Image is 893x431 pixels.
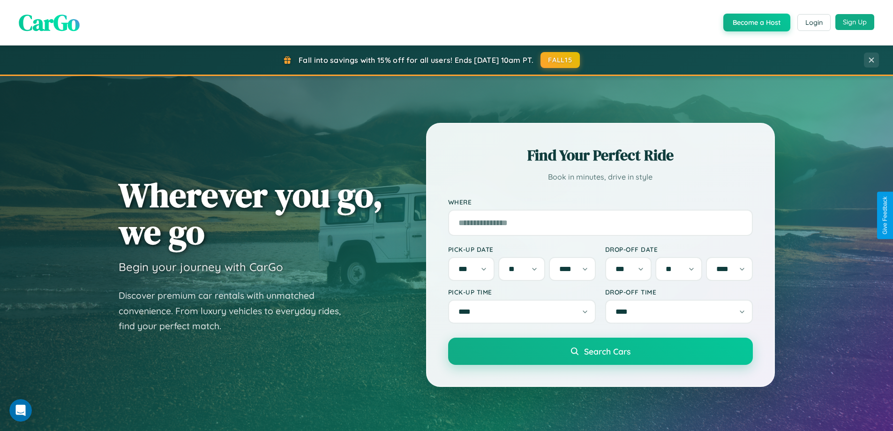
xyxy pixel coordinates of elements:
button: Login [797,14,831,31]
button: Become a Host [723,14,790,31]
span: CarGo [19,7,80,38]
button: FALL15 [540,52,580,68]
h3: Begin your journey with CarGo [119,260,283,274]
span: Search Cars [584,346,630,356]
iframe: Intercom live chat [9,399,32,422]
label: Drop-off Date [605,245,753,253]
label: Where [448,198,753,206]
p: Book in minutes, drive in style [448,170,753,184]
label: Pick-up Time [448,288,596,296]
h2: Find Your Perfect Ride [448,145,753,166]
button: Sign Up [835,14,874,30]
label: Pick-up Date [448,245,596,253]
h1: Wherever you go, we go [119,176,383,250]
label: Drop-off Time [605,288,753,296]
span: Fall into savings with 15% off for all users! Ends [DATE] 10am PT. [299,55,533,65]
button: Search Cars [448,338,753,365]
div: Give Feedback [882,197,888,234]
p: Discover premium car rentals with unmatched convenience. From luxury vehicles to everyday rides, ... [119,288,353,334]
